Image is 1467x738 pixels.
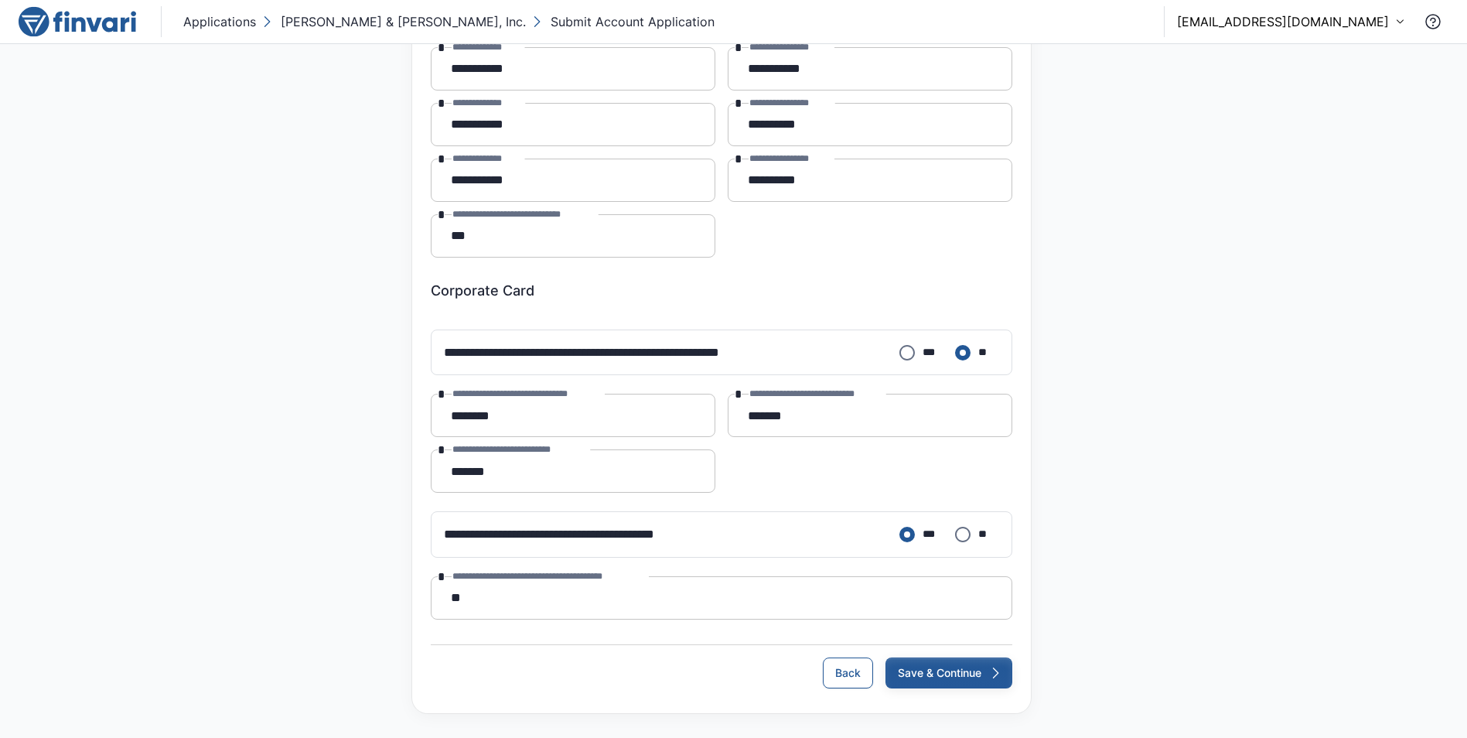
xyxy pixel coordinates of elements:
button: Back [823,658,873,688]
p: Applications [183,12,256,31]
button: Applications [180,9,259,34]
img: logo [19,6,136,37]
p: [EMAIL_ADDRESS][DOMAIN_NAME] [1177,12,1389,31]
p: [PERSON_NAME] & [PERSON_NAME], Inc. [281,12,526,31]
p: Submit Account Application [551,12,715,31]
button: [EMAIL_ADDRESS][DOMAIN_NAME] [1177,12,1405,31]
button: [PERSON_NAME] & [PERSON_NAME], Inc. [259,9,529,34]
button: Save & Continue [885,658,1012,688]
button: Contact Support [1418,6,1448,37]
h6: Corporate Card [431,282,1012,299]
button: Submit Account Application [529,9,718,34]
